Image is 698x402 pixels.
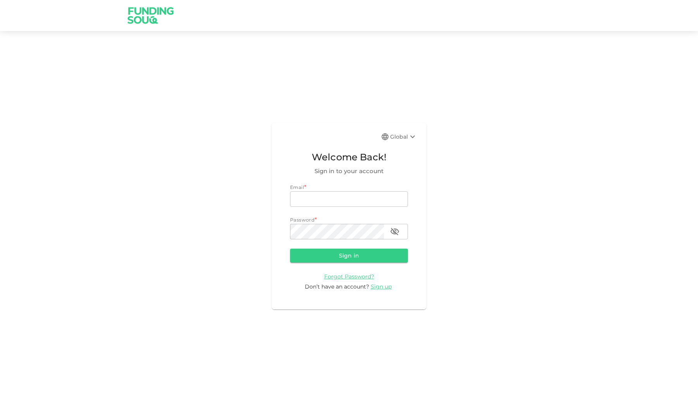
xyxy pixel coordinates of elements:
[371,283,392,290] span: Sign up
[305,283,369,290] span: Don’t have an account?
[290,191,408,207] input: email
[290,150,408,165] span: Welcome Back!
[290,167,408,176] span: Sign in to your account
[390,132,417,141] div: Global
[290,249,408,263] button: Sign in
[290,224,384,239] input: password
[324,273,374,280] a: Forgot Password?
[290,217,314,223] span: Password
[290,184,304,190] span: Email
